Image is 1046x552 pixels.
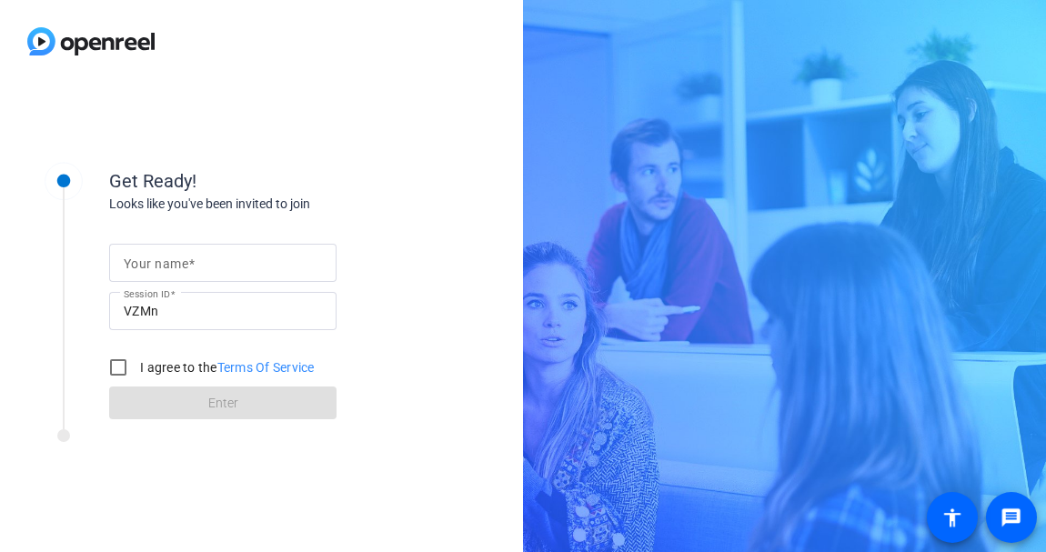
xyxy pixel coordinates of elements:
[109,167,473,195] div: Get Ready!
[124,256,188,271] mat-label: Your name
[124,288,170,299] mat-label: Session ID
[109,195,473,214] div: Looks like you've been invited to join
[1001,507,1022,528] mat-icon: message
[217,360,315,375] a: Terms Of Service
[941,507,963,528] mat-icon: accessibility
[136,358,315,376] label: I agree to the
